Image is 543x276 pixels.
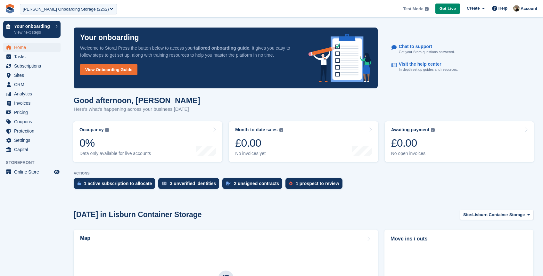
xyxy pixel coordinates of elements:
a: Month-to-date sales £0.00 No invoices yet [229,121,378,162]
span: Settings [14,136,53,145]
div: No open invoices [391,151,435,156]
a: 1 prospect to review [285,178,345,192]
div: [PERSON_NAME] Onboarding Storage (2252) [23,6,109,12]
div: 1 active subscription to allocate [84,181,152,186]
div: 2 unsigned contracts [234,181,279,186]
span: CRM [14,80,53,89]
a: Preview store [53,168,61,176]
p: Welcome to Stora! Press the button below to access your . It gives you easy to follow steps to ge... [80,45,298,59]
span: Storefront [6,159,64,166]
span: Online Store [14,167,53,176]
span: Site: [463,212,472,218]
span: Get Live [440,5,456,12]
div: Occupancy [79,127,103,133]
p: Your onboarding [80,34,139,41]
span: Account [521,5,537,12]
h1: Good afternoon, [PERSON_NAME] [74,96,200,105]
span: Invoices [14,99,53,108]
a: menu [3,145,61,154]
a: menu [3,71,61,80]
img: prospect-51fa495bee0391a8d652442698ab0144808aea92771e9ea1ae160a38d050c398.svg [289,182,292,185]
a: menu [3,43,61,52]
strong: tailored onboarding guide [194,45,249,51]
a: Awaiting payment £0.00 No open invoices [385,121,534,162]
a: Get Live [435,4,460,14]
div: Data only available for live accounts [79,151,151,156]
a: menu [3,126,61,135]
p: Chat to support [399,44,450,49]
a: menu [3,136,61,145]
a: Your onboarding View next steps [3,21,61,38]
span: Analytics [14,89,53,98]
span: Capital [14,145,53,154]
span: Subscriptions [14,61,53,70]
span: Help [498,5,507,12]
div: Awaiting payment [391,127,430,133]
p: Visit the help center [399,61,453,67]
span: Sites [14,71,53,80]
img: active_subscription_to_allocate_icon-d502201f5373d7db506a760aba3b589e785aa758c864c3986d89f69b8ff3... [78,181,81,185]
span: Create [467,5,480,12]
a: menu [3,108,61,117]
h2: Move ins / outs [391,235,527,243]
a: Occupancy 0% Data only available for live accounts [73,121,222,162]
a: menu [3,61,61,70]
h2: Map [80,235,90,241]
a: Visit the help center In-depth set up guides and resources. [391,58,527,76]
div: No invoices yet [235,151,283,156]
p: Your onboarding [14,24,52,28]
a: View Onboarding Guide [80,64,137,75]
div: 1 prospect to review [296,181,339,186]
a: menu [3,52,61,61]
div: £0.00 [391,136,435,150]
span: Lisburn Container Storage [472,212,525,218]
img: icon-info-grey-7440780725fd019a000dd9b08b2336e03edf1995a4989e88bcd33f0948082b44.svg [105,128,109,132]
p: Here's what's happening across your business [DATE] [74,106,200,113]
span: Coupons [14,117,53,126]
div: 0% [79,136,151,150]
a: menu [3,80,61,89]
button: Site: Lisburn Container Storage [460,210,533,220]
a: menu [3,89,61,98]
p: In-depth set up guides and resources. [399,67,458,72]
img: verify_identity-adf6edd0f0f0b5bbfe63781bf79b02c33cf7c696d77639b501bdc392416b5a36.svg [162,182,167,185]
img: icon-info-grey-7440780725fd019a000dd9b08b2336e03edf1995a4989e88bcd33f0948082b44.svg [425,7,429,11]
a: Chat to support Get your Stora questions answered. [391,41,527,58]
img: contract_signature_icon-13c848040528278c33f63329250d36e43548de30e8caae1d1a13099fd9432cc5.svg [226,182,231,185]
h2: [DATE] in Lisburn Container Storage [74,210,202,219]
img: onboarding-info-6c161a55d2c0e0a8cae90662b2fe09162a5109e8cc188191df67fb4f79e88e88.svg [309,34,371,82]
a: 1 active subscription to allocate [74,178,158,192]
img: Oliver Bruce [513,5,520,12]
span: Protection [14,126,53,135]
span: Home [14,43,53,52]
a: menu [3,167,61,176]
p: View next steps [14,29,52,35]
div: Month-to-date sales [235,127,277,133]
span: Pricing [14,108,53,117]
p: Get your Stora questions answered. [399,49,455,55]
div: 3 unverified identities [170,181,216,186]
img: icon-info-grey-7440780725fd019a000dd9b08b2336e03edf1995a4989e88bcd33f0948082b44.svg [431,128,435,132]
img: icon-info-grey-7440780725fd019a000dd9b08b2336e03edf1995a4989e88bcd33f0948082b44.svg [279,128,283,132]
a: menu [3,99,61,108]
div: £0.00 [235,136,283,150]
a: menu [3,117,61,126]
span: Tasks [14,52,53,61]
a: 2 unsigned contracts [222,178,285,192]
span: Test Mode [403,6,423,12]
p: ACTIONS [74,171,533,175]
img: stora-icon-8386f47178a22dfd0bd8f6a31ec36ba5ce8667c1dd55bd0f319d3a0aa187defe.svg [5,4,15,13]
a: 3 unverified identities [158,178,222,192]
